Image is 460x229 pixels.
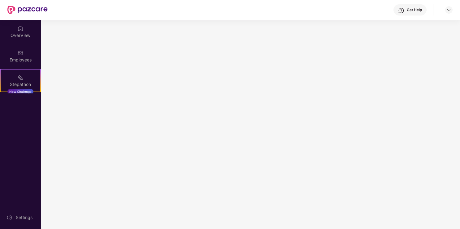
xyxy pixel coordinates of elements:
img: New Pazcare Logo [7,6,48,14]
img: svg+xml;base64,PHN2ZyB4bWxucz0iaHR0cDovL3d3dy53My5vcmcvMjAwMC9zdmciIHdpZHRoPSIyMSIgaGVpZ2h0PSIyMC... [17,74,24,81]
div: Settings [14,214,34,221]
img: svg+xml;base64,PHN2ZyBpZD0iU2V0dGluZy0yMHgyMCIgeG1sbnM9Imh0dHA6Ly93d3cudzMub3JnLzIwMDAvc3ZnIiB3aW... [7,214,13,221]
img: svg+xml;base64,PHN2ZyBpZD0iRW1wbG95ZWVzIiB4bWxucz0iaHR0cDovL3d3dy53My5vcmcvMjAwMC9zdmciIHdpZHRoPS... [17,50,24,56]
img: svg+xml;base64,PHN2ZyBpZD0iSG9tZSIgeG1sbnM9Imh0dHA6Ly93d3cudzMub3JnLzIwMDAvc3ZnIiB3aWR0aD0iMjAiIG... [17,25,24,32]
img: svg+xml;base64,PHN2ZyBpZD0iSGVscC0zMngzMiIgeG1sbnM9Imh0dHA6Ly93d3cudzMub3JnLzIwMDAvc3ZnIiB3aWR0aD... [398,7,404,14]
img: svg+xml;base64,PHN2ZyBpZD0iRHJvcGRvd24tMzJ4MzIiIHhtbG5zPSJodHRwOi8vd3d3LnczLm9yZy8yMDAwL3N2ZyIgd2... [446,7,451,12]
div: Stepathon [1,81,40,88]
div: Get Help [407,7,422,12]
div: New Challenge [7,89,33,94]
